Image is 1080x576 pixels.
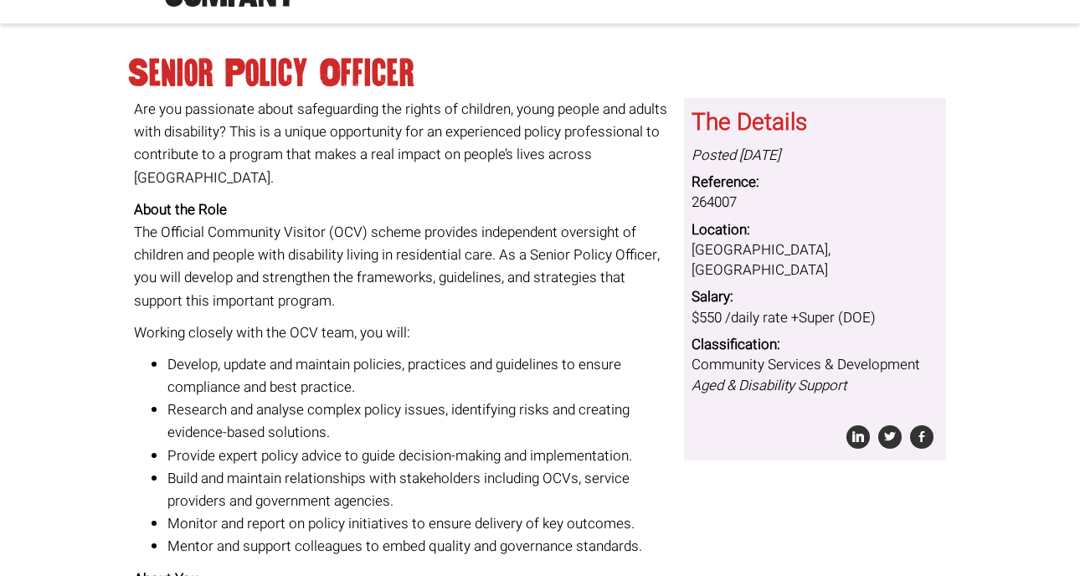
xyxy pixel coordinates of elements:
li: Build and maintain relationships with stakeholders including OCVs, service providers and governme... [167,467,671,512]
p: Working closely with the OCV team, you will: [134,321,671,344]
h1: Senior Policy Officer [128,59,953,89]
li: Develop, update and maintain policies, practices and guidelines to ensure compliance and best pra... [167,353,671,399]
dt: Reference: [692,172,939,193]
p: Are you passionate about safeguarding the rights of children, young people and adults with disabi... [134,98,671,189]
li: Mentor and support colleagues to embed quality and governance standards. [167,535,671,558]
dt: Location: [692,220,939,240]
li: Research and analyse complex policy issues, identifying risks and creating evidence-based solutions. [167,399,671,444]
dd: [GEOGRAPHIC_DATA], [GEOGRAPHIC_DATA] [692,240,939,281]
dd: $550 /daily rate +Super (DOE) [692,308,939,328]
dd: 264007 [692,193,939,213]
i: Aged & Disability Support [692,375,846,396]
p: The Official Community Visitor (OCV) scheme provides independent oversight of children and people... [134,198,671,312]
i: Posted [DATE] [692,145,780,166]
strong: About the Role [134,199,227,220]
dt: Salary: [692,287,939,307]
h3: The Details [692,111,939,136]
li: Monitor and report on policy initiatives to ensure delivery of key outcomes. [167,512,671,535]
li: Provide expert policy advice to guide decision-making and implementation. [167,445,671,467]
dt: Classification: [692,335,939,355]
dd: Community Services & Development [692,355,939,396]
